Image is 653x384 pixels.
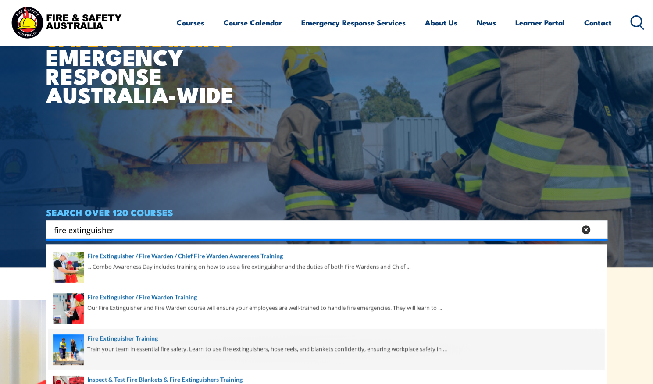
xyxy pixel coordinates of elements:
[56,224,578,236] form: Search form
[224,11,282,34] a: Course Calendar
[53,292,599,302] a: Fire Extinguisher / Fire Warden Training
[425,11,457,34] a: About Us
[515,11,565,34] a: Learner Portal
[53,334,599,343] a: Fire Extinguisher Training
[592,224,604,236] button: Search magnifier button
[584,11,612,34] a: Contact
[301,11,406,34] a: Emergency Response Services
[54,223,576,236] input: Search input
[177,11,204,34] a: Courses
[46,207,607,217] h4: SEARCH OVER 120 COURSES
[477,11,496,34] a: News
[53,251,599,261] a: Fire Extinguisher / Fire Warden / Chief Fire Warden Awareness Training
